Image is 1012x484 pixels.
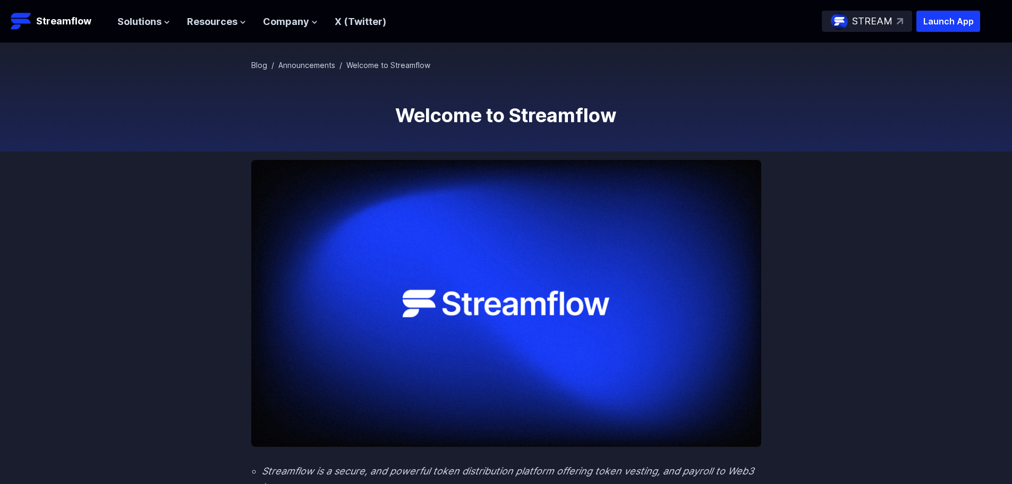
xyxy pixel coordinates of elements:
img: top-right-arrow.svg [897,18,903,24]
img: streamflow-logo-circle.png [831,13,848,30]
span: Resources [187,14,237,30]
img: Welcome to Streamflow [251,160,761,447]
img: Streamflow Logo [11,11,32,32]
a: X (Twitter) [335,16,386,27]
button: Launch App [916,11,980,32]
a: Blog [251,61,267,70]
button: Company [263,14,318,30]
a: Streamflow [11,11,107,32]
span: Welcome to Streamflow [346,61,430,70]
a: STREAM [822,11,912,32]
span: / [339,61,342,70]
button: Resources [187,14,246,30]
button: Solutions [117,14,170,30]
h1: Welcome to Streamflow [251,105,761,126]
span: Company [263,14,309,30]
p: Streamflow [36,14,91,29]
span: / [271,61,274,70]
p: STREAM [852,14,892,29]
span: Solutions [117,14,161,30]
a: Announcements [278,61,335,70]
